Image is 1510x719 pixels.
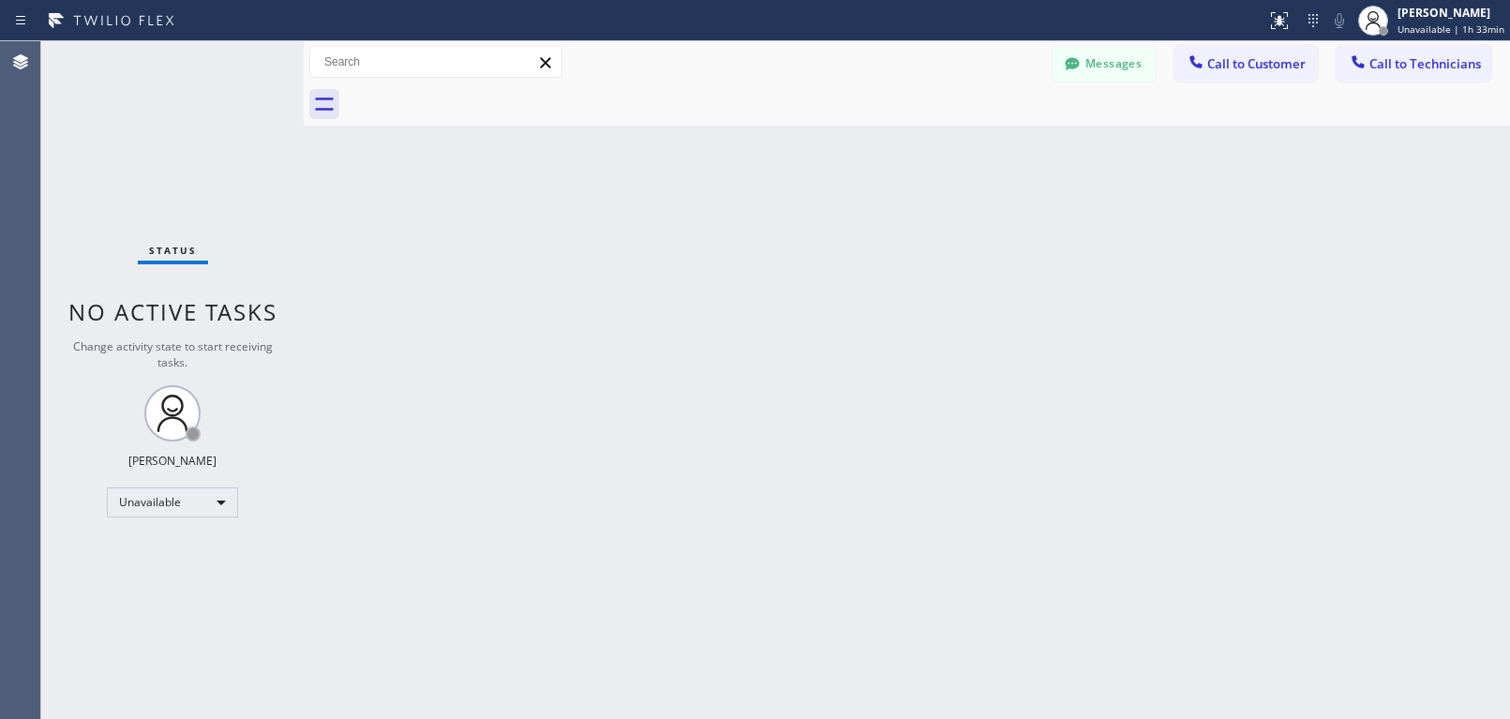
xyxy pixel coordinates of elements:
span: No active tasks [68,296,277,327]
span: Change activity state to start receiving tasks. [73,338,273,370]
span: Call to Customer [1207,55,1306,72]
span: Call to Technicians [1369,55,1481,72]
div: [PERSON_NAME] [128,453,217,469]
button: Mute [1326,7,1353,34]
button: Messages [1053,46,1156,82]
div: Unavailable [107,487,238,517]
input: Search [310,47,561,77]
button: Call to Technicians [1337,46,1491,82]
div: [PERSON_NAME] [1398,5,1504,21]
span: Unavailable | 1h 33min [1398,22,1504,36]
span: Status [149,244,197,257]
button: Call to Customer [1174,46,1318,82]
